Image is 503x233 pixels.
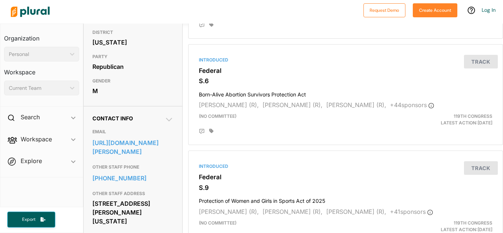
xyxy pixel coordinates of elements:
a: [PHONE_NUMBER] [92,173,173,184]
h4: Protection of Women and Girls in Sports Act of 2025 [199,194,492,204]
h3: DISTRICT [92,28,173,37]
span: [PERSON_NAME] (R), [326,101,386,109]
h3: EMAIL [92,127,173,136]
button: Export [7,212,55,227]
h3: Organization [4,28,79,44]
button: Request Demo [363,3,405,17]
div: Current Team [9,84,67,92]
div: (no committee) [193,220,396,233]
span: Contact Info [92,115,133,121]
div: Latest Action: [DATE] [396,113,498,126]
div: Latest Action: [DATE] [396,220,498,233]
div: Introduced [199,57,492,63]
a: Request Demo [363,6,405,14]
span: [PERSON_NAME] (R), [199,208,259,215]
span: 119th Congress [454,220,492,226]
div: Add tags [209,128,214,134]
h3: S.6 [199,77,492,85]
h2: Search [21,113,40,121]
h3: Federal [199,173,492,181]
div: (no committee) [193,113,396,126]
div: Introduced [199,163,492,170]
div: [US_STATE] [92,37,173,48]
a: Create Account [413,6,457,14]
span: Export [17,216,41,223]
span: + 41 sponsor s [390,208,433,215]
h3: Federal [199,67,492,74]
h3: S.9 [199,184,492,191]
a: [URL][DOMAIN_NAME][PERSON_NAME] [92,137,173,157]
span: [PERSON_NAME] (R), [326,208,386,215]
div: [STREET_ADDRESS][PERSON_NAME][US_STATE] [92,198,173,227]
button: Track [464,55,498,68]
span: + 44 sponsor s [390,101,434,109]
span: 119th Congress [454,113,492,119]
div: Add Position Statement [199,22,205,28]
h3: PARTY [92,52,173,61]
button: Track [464,161,498,175]
h3: OTHER STAFF PHONE [92,163,173,172]
h3: Workspace [4,61,79,78]
div: Personal [9,50,67,58]
h3: OTHER STAFF ADDRESS [92,189,173,198]
h4: Born-Alive Abortion Survivors Protection Act [199,88,492,98]
span: [PERSON_NAME] (R), [263,101,323,109]
h3: GENDER [92,77,173,85]
div: Add Position Statement [199,128,205,134]
div: Republican [92,61,173,72]
a: Log In [482,7,496,13]
button: Create Account [413,3,457,17]
div: M [92,85,173,96]
span: [PERSON_NAME] (R), [263,208,323,215]
span: [PERSON_NAME] (R), [199,101,259,109]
